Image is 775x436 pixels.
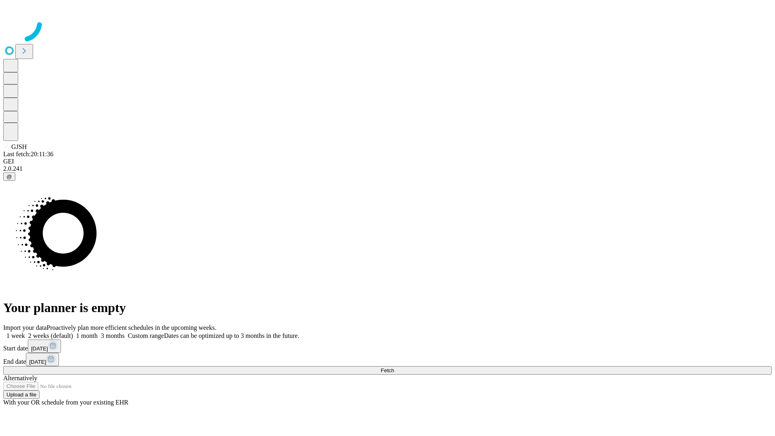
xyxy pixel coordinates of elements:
[101,332,125,339] span: 3 months
[3,165,772,172] div: 2.0.241
[6,332,25,339] span: 1 week
[31,346,48,352] span: [DATE]
[381,367,394,373] span: Fetch
[3,158,772,165] div: GEI
[6,174,12,180] span: @
[128,332,164,339] span: Custom range
[3,151,53,157] span: Last fetch: 20:11:36
[3,399,128,406] span: With your OR schedule from your existing EHR
[28,332,73,339] span: 2 weeks (default)
[3,340,772,353] div: Start date
[28,340,61,353] button: [DATE]
[3,324,47,331] span: Import your data
[3,366,772,375] button: Fetch
[29,359,46,365] span: [DATE]
[26,353,59,366] button: [DATE]
[3,300,772,315] h1: Your planner is empty
[76,332,98,339] span: 1 month
[3,353,772,366] div: End date
[3,375,37,381] span: Alternatively
[47,324,216,331] span: Proactively plan more efficient schedules in the upcoming weeks.
[3,172,15,181] button: @
[164,332,299,339] span: Dates can be optimized up to 3 months in the future.
[3,390,40,399] button: Upload a file
[11,143,27,150] span: GJSH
